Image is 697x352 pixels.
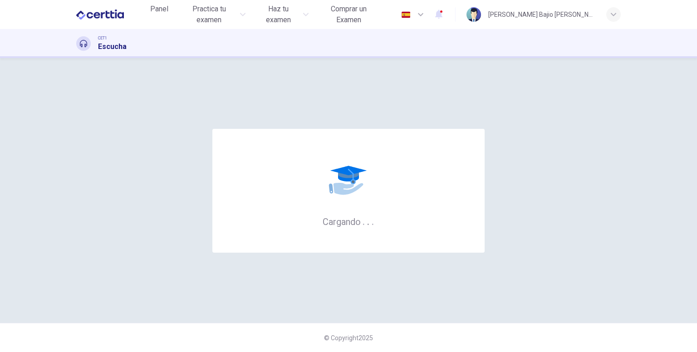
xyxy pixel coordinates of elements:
[362,213,365,228] h6: .
[323,215,374,227] h6: Cargando
[488,9,595,20] div: [PERSON_NAME] Bajio [PERSON_NAME]
[400,11,412,18] img: es
[367,213,370,228] h6: .
[253,1,312,28] button: Haz tu examen
[181,4,237,25] span: Practica tu examen
[177,1,249,28] button: Practica tu examen
[145,1,174,17] button: Panel
[145,1,174,28] a: Panel
[98,41,127,52] h1: Escucha
[150,4,168,15] span: Panel
[316,1,382,28] button: Comprar un Examen
[319,4,378,25] span: Comprar un Examen
[324,334,373,342] span: © Copyright 2025
[256,4,300,25] span: Haz tu examen
[371,213,374,228] h6: .
[98,35,107,41] span: CET1
[76,5,145,24] a: CERTTIA logo
[76,5,124,24] img: CERTTIA logo
[466,7,481,22] img: Profile picture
